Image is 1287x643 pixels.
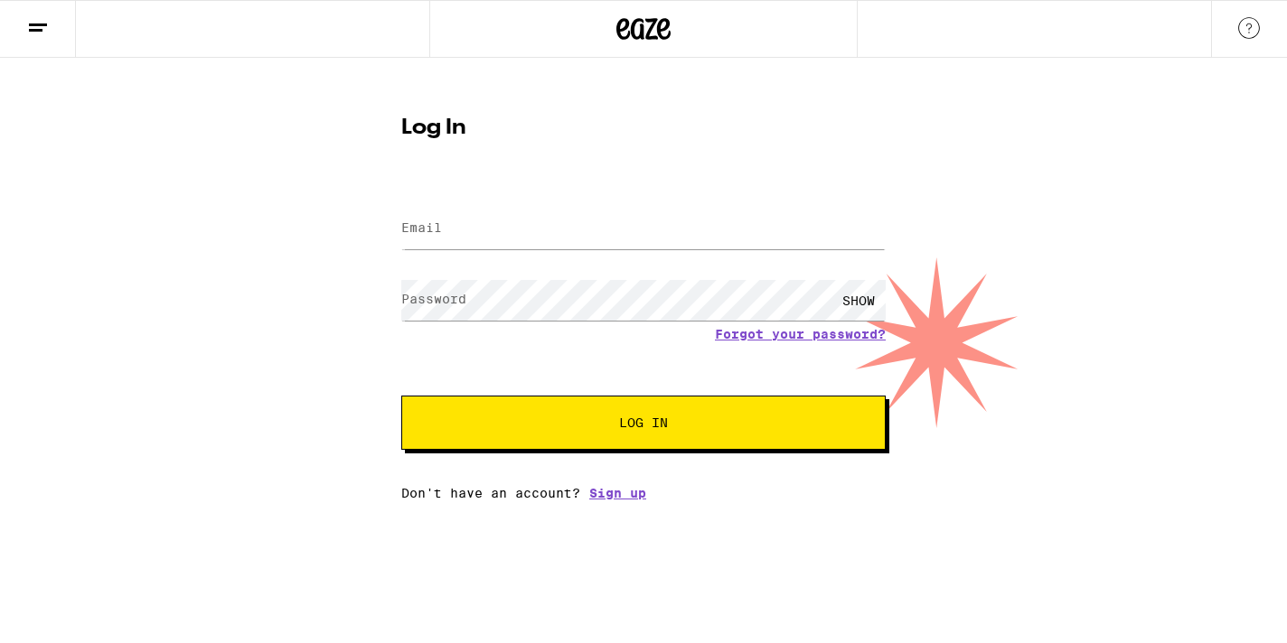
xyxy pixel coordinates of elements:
h1: Log In [401,117,886,139]
label: Password [401,292,466,306]
span: Log In [619,416,668,429]
label: Email [401,220,442,235]
input: Email [401,209,886,249]
div: SHOW [831,280,886,321]
div: Don't have an account? [401,486,886,500]
a: Forgot your password? [715,327,886,341]
button: Log In [401,396,886,450]
a: Sign up [589,486,646,500]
